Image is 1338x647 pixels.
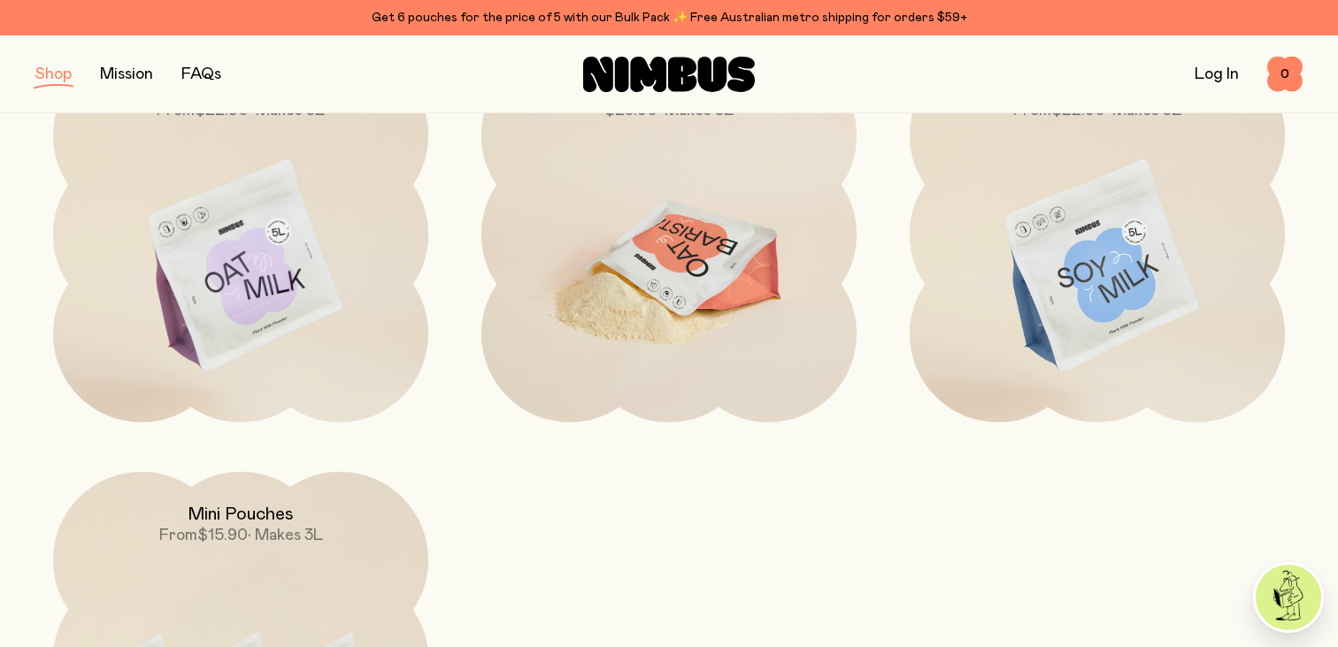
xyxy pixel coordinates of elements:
a: Soy MilkFrom$22.90• Makes 5L [910,47,1285,422]
span: • Makes 3L [248,528,323,543]
a: Log In [1195,66,1239,82]
a: Oat Barista$23.90• Makes 5L [481,47,857,422]
img: agent [1256,565,1321,630]
div: Get 6 pouches for the price of 5 with our Bulk Pack ✨ Free Australian metro shipping for orders $59+ [35,7,1303,28]
a: Mission [100,66,153,82]
a: Oat MilkFrom$22.90• Makes 5L [53,47,428,422]
span: From [159,528,197,543]
span: $15.90 [197,528,248,543]
h2: Mini Pouches [188,504,294,525]
a: FAQs [181,66,221,82]
button: 0 [1267,57,1303,92]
